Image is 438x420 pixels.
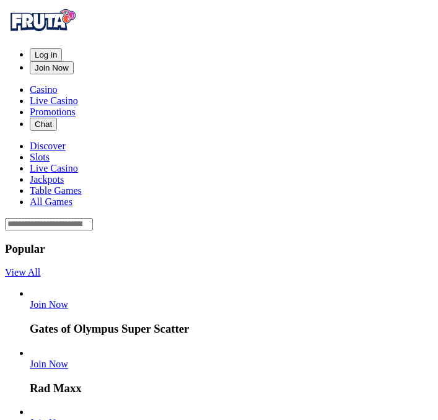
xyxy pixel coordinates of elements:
a: Live Casino [30,163,78,173]
a: Jackpots [30,174,64,185]
span: Join Now [30,299,68,310]
a: All Games [30,196,72,207]
span: Join Now [35,63,69,72]
button: Join Now [30,61,74,74]
h3: Gates of Olympus Super Scatter [30,322,433,336]
a: Fruta [5,27,79,38]
span: Promotions [30,107,76,117]
a: Discover [30,141,66,151]
span: Live Casino [30,95,78,106]
article: Rad Maxx [30,348,433,395]
nav: Lobby [5,141,433,208]
h3: Rad Maxx [30,382,433,395]
span: Log in [35,50,57,59]
button: Log in [30,48,62,61]
a: gift-inverted iconPromotions [30,107,76,117]
a: diamond iconCasino [30,84,57,95]
img: Fruta [5,5,79,36]
a: Table Games [30,185,82,196]
a: poker-chip iconLive Casino [30,95,78,106]
span: Join Now [30,359,68,369]
input: Search [5,218,93,230]
a: Gates of Olympus Super Scatter [30,299,68,310]
span: Chat [35,120,52,129]
a: Rad Maxx [30,359,68,369]
h3: Popular [5,242,433,256]
header: Lobby [5,141,433,230]
span: Casino [30,84,57,95]
button: headphones iconChat [30,118,57,131]
a: View All [5,267,40,278]
a: Slots [30,152,50,162]
article: Gates of Olympus Super Scatter [30,288,433,336]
